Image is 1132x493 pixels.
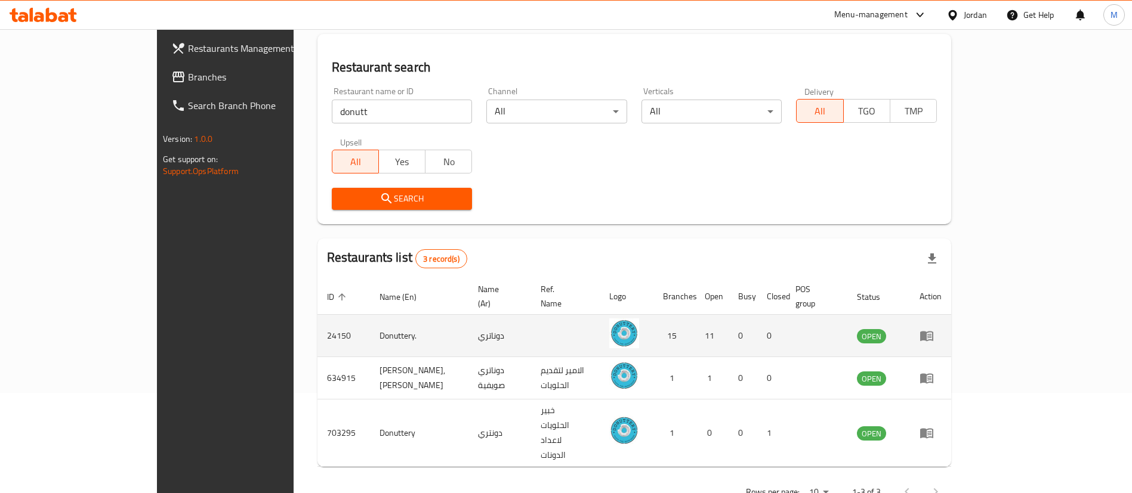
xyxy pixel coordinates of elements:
[857,329,886,343] div: OPEN
[384,153,421,170] span: Yes
[162,34,346,63] a: Restaurants Management
[729,315,757,357] td: 0
[332,100,473,123] input: Search for restaurant name or ID..
[486,100,627,123] div: All
[162,63,346,91] a: Branches
[425,150,472,173] button: No
[163,131,192,147] span: Version:
[653,357,695,399] td: 1
[653,278,695,315] th: Branches
[757,357,786,399] td: 0
[327,249,467,268] h2: Restaurants list
[188,41,337,55] span: Restaurants Management
[757,315,786,357] td: 0
[332,58,937,76] h2: Restaurant search
[804,87,834,95] label: Delivery
[468,357,531,399] td: دوناتري صويفية
[834,8,908,22] div: Menu-management
[895,103,932,120] span: TMP
[1111,8,1118,21] span: M
[317,278,951,467] table: enhanced table
[188,98,337,113] span: Search Branch Phone
[162,91,346,120] a: Search Branch Phone
[843,99,890,123] button: TGO
[796,99,843,123] button: All
[857,290,896,304] span: Status
[964,8,987,21] div: Jordan
[370,357,469,399] td: [PERSON_NAME], [PERSON_NAME]
[695,278,729,315] th: Open
[695,315,729,357] td: 11
[541,282,585,311] span: Ref. Name
[857,427,886,441] span: OPEN
[910,278,951,315] th: Action
[478,282,517,311] span: Name (Ar)
[729,278,757,315] th: Busy
[600,278,653,315] th: Logo
[857,330,886,343] span: OPEN
[340,138,362,146] label: Upsell
[609,416,639,445] img: Donuttery
[327,290,350,304] span: ID
[890,99,937,123] button: TMP
[416,253,467,265] span: 3 record(s)
[378,150,425,173] button: Yes
[729,399,757,467] td: 0
[531,357,600,399] td: الامير لتقديم الحلويات
[609,361,639,390] img: Donuttery, Swifieh
[430,153,467,170] span: No
[332,150,379,173] button: All
[795,282,833,311] span: POS group
[757,278,786,315] th: Closed
[370,315,469,357] td: Donuttery.
[757,399,786,467] td: 1
[332,188,473,210] button: Search
[188,70,337,84] span: Branches
[918,244,946,273] div: Export file
[653,315,695,357] td: 15
[653,399,695,467] td: 1
[609,318,639,348] img: Donuttery.
[194,131,212,147] span: 1.0.0
[415,249,467,268] div: Total records count
[849,103,886,120] span: TGO
[641,100,782,123] div: All
[920,328,942,343] div: Menu
[695,399,729,467] td: 0
[370,399,469,467] td: Donuttery
[857,372,886,386] span: OPEN
[163,151,218,167] span: Get support on:
[801,103,838,120] span: All
[341,191,463,206] span: Search
[920,371,942,385] div: Menu
[695,357,729,399] td: 1
[920,426,942,440] div: Menu
[380,290,432,304] span: Name (En)
[337,153,374,170] span: All
[468,399,531,467] td: دونتري
[531,399,600,467] td: خبير الحلويات لاعداد الدونات
[163,163,239,179] a: Support.OpsPlatform
[729,357,757,399] td: 0
[468,315,531,357] td: دوناتري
